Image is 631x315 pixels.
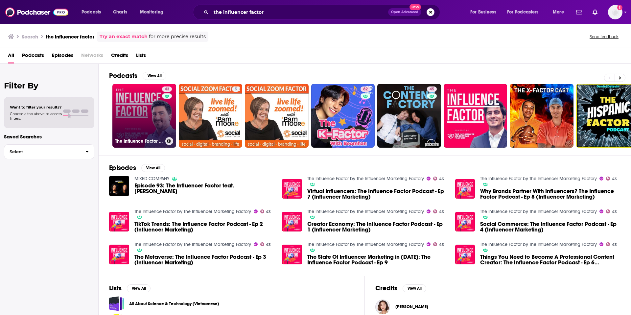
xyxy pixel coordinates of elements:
[235,86,237,93] span: 5
[136,50,146,63] span: Lists
[480,254,620,265] a: Things You Need to Become A Professional Content Creator: The Influence Factor Podcast - Ep 6 (In...
[553,8,564,17] span: More
[391,11,418,14] span: Open Advanced
[573,7,585,18] a: Show notifications dropdown
[439,243,444,246] span: 43
[109,176,129,196] img: Episode 93: The Influencer Factor feat. Tiffany Hardin
[617,5,622,10] svg: Add a profile image
[111,50,128,63] a: Credits
[455,179,475,199] img: Why Brands Partner With Influencers? The Influence Factor Podcast - Ep 8 (Influencer Marketing)
[162,86,172,92] a: 43
[109,245,129,265] a: The Metaverse: The Influence Factor Podcast - Ep 3 (Influencer Marketing)
[115,138,163,144] h3: The Influence Factor by The Influencer Marketing Factory
[507,8,539,17] span: For Podcasters
[134,254,274,265] a: The Metaverse: The Influence Factor Podcast - Ep 3 (Influencer Marketing)
[112,84,176,148] a: 43The Influence Factor by The Influencer Marketing Factory
[211,7,388,17] input: Search podcasts, credits, & more...
[480,221,620,232] span: Social Commerce: The Influence Factor Podcast - Ep 4 (Influencer Marketing)
[260,242,271,246] a: 43
[129,300,219,307] a: All About Science & Technology (Vietnamese)
[606,242,617,246] a: 43
[480,242,597,247] a: The Influence Factor by The Influencer Marketing Factory
[140,8,163,17] span: Monitoring
[480,209,597,214] a: The Influence Factor by The Influencer Marketing Factory
[4,133,94,140] p: Saved Searches
[8,50,14,63] span: All
[134,176,169,182] a: MIXED COMPANY
[199,5,446,20] div: Search podcasts, credits, & more...
[134,183,274,194] a: Episode 93: The Influencer Factor feat. Tiffany Hardin
[143,72,166,80] button: View All
[307,254,447,265] span: The State Of Influencer Marketing in [DATE]: The Influence Factor Podcast - Ep 9
[282,179,302,199] img: Virtual Influencers: The Influence Factor Podcast - Ep 7 (Influencer Marketing)
[307,188,447,200] span: Virtual Influencers: The Influence Factor Podcast - Ep 7 (Influencer Marketing)
[455,245,475,265] a: Things You Need to Become A Professional Content Creator: The Influence Factor Podcast - Ep 6 (In...
[4,81,94,90] h2: Filter By
[82,8,101,17] span: Podcasts
[307,254,447,265] a: The State Of Influencer Marketing in 2022: The Influence Factor Podcast - Ep 9
[395,304,428,309] span: [PERSON_NAME]
[109,284,151,292] a: ListsView All
[363,86,368,93] span: 62
[466,7,504,17] button: open menu
[10,105,62,109] span: Want to filter your results?
[455,212,475,232] img: Social Commerce: The Influence Factor Podcast - Ep 4 (Influencer Marketing)
[606,209,617,213] a: 43
[5,6,68,18] img: Podchaser - Follow, Share and Rate Podcasts
[127,284,151,292] button: View All
[134,221,274,232] a: TikTok Trends: The Influence Factor Podcast - Ep 2 (Influencer Marketing)
[375,284,426,292] a: CreditsView All
[375,300,390,314] img: Chriselle Lim
[612,243,617,246] span: 43
[612,178,617,181] span: 43
[232,86,240,92] a: 5
[22,50,44,63] a: Podcasts
[10,111,62,121] span: Choose a tab above to access filters.
[433,209,444,213] a: 43
[311,84,375,148] a: 62
[388,8,421,16] button: Open AdvancedNew
[100,33,148,40] a: Try an exact match
[165,86,169,93] span: 43
[141,164,165,172] button: View All
[135,7,172,17] button: open menu
[608,5,622,19] button: Show profile menu
[307,221,447,232] a: Creator Economy: The Influence Factor Podcast - Ep 1 (Influencer Marketing)
[81,50,103,63] span: Networks
[109,284,122,292] h2: Lists
[433,177,444,181] a: 43
[403,284,426,292] button: View All
[179,84,243,148] a: 5
[22,34,38,40] h3: Search
[109,7,131,17] a: Charts
[266,210,271,213] span: 43
[430,86,434,93] span: 45
[503,7,548,17] button: open menu
[149,33,206,40] span: for more precise results
[52,50,73,63] a: Episodes
[109,72,137,80] h2: Podcasts
[588,34,620,39] button: Send feedback
[612,210,617,213] span: 43
[375,284,397,292] h2: Credits
[480,188,620,200] a: Why Brands Partner With Influencers? The Influence Factor Podcast - Ep 8 (Influencer Marketing)
[282,245,302,265] a: The State Of Influencer Marketing in 2022: The Influence Factor Podcast - Ep 9
[548,7,572,17] button: open menu
[46,34,94,40] h3: the influencer factor
[282,212,302,232] img: Creator Economy: The Influence Factor Podcast - Ep 1 (Influencer Marketing)
[109,296,124,311] a: All About Science & Technology (Vietnamese)
[361,86,370,92] a: 62
[433,242,444,246] a: 43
